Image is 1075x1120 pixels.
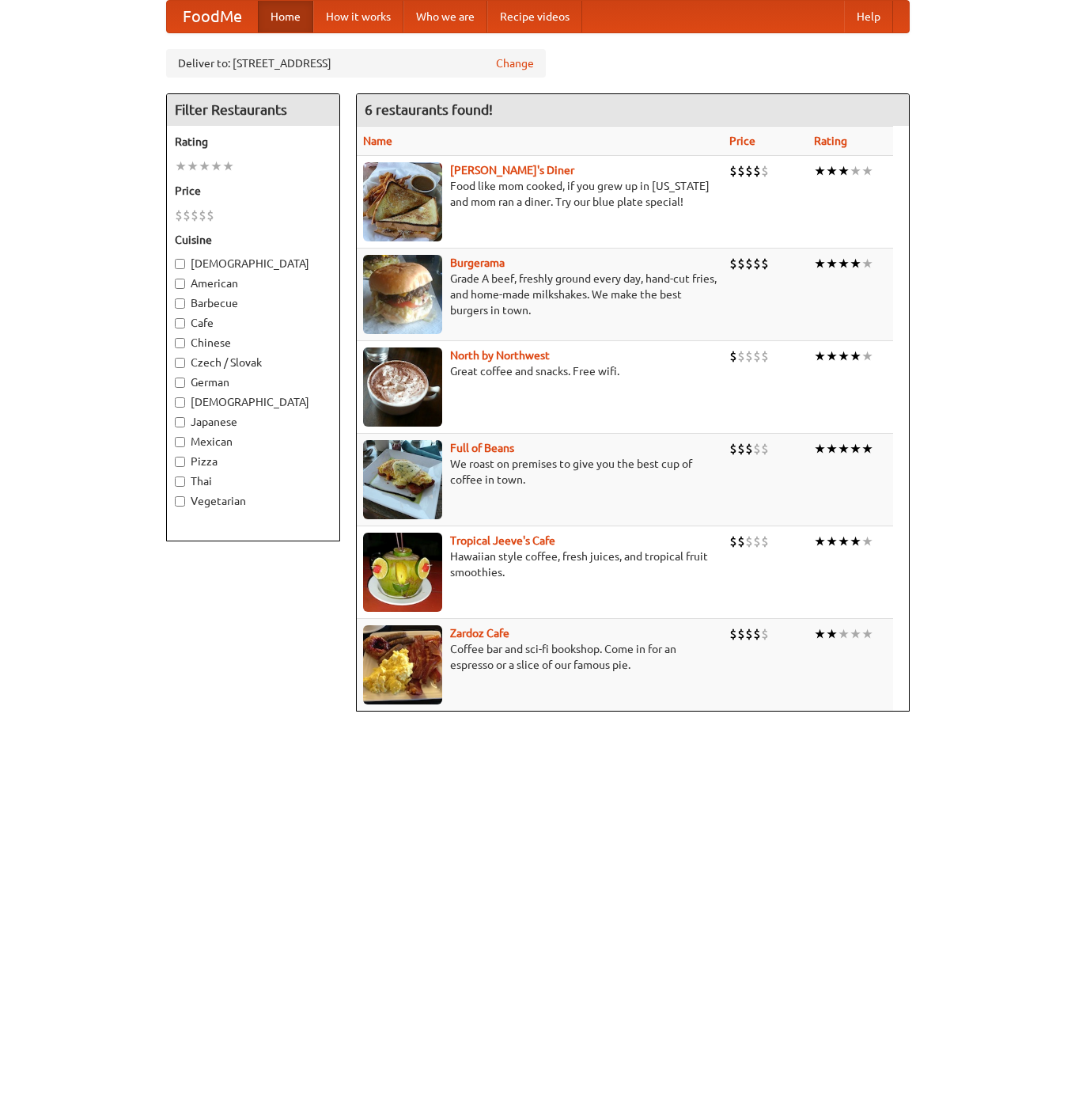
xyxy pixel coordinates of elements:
[753,162,761,180] li: $
[199,158,210,175] li: ★
[761,533,769,550] li: $
[175,434,331,450] label: Mexican
[450,256,505,269] b: Burgerama
[861,440,873,457] li: ★
[861,533,873,550] li: ★
[753,255,761,272] li: $
[850,255,861,272] li: ★
[729,533,737,550] li: $
[175,473,331,489] label: Thai
[729,135,755,147] a: Price
[861,347,873,365] li: ★
[183,207,191,224] li: $
[814,162,826,180] li: ★
[826,533,838,550] li: ★
[745,440,753,457] li: $
[363,440,442,519] img: beans.jpg
[729,440,737,457] li: $
[838,440,850,457] li: ★
[363,347,442,427] img: north.jpg
[450,627,509,640] a: Zardoz Cafe
[838,347,850,365] li: ★
[363,533,442,612] img: jeeves.jpg
[496,55,534,71] a: Change
[814,347,826,365] li: ★
[175,295,331,311] label: Barbecue
[826,162,838,180] li: ★
[363,549,717,580] p: Hawaiian style coffee, fresh juices, and tropical fruit smoothies.
[850,162,861,180] li: ★
[363,456,717,488] p: We roast on premises to give you the best cup of coffee in town.
[850,347,861,365] li: ★
[761,347,769,365] li: $
[838,162,850,180] li: ★
[363,162,442,241] img: sallys.jpg
[450,442,514,454] a: Full of Beans
[175,318,185,328] input: Cafe
[175,207,183,224] li: $
[167,1,258,32] a: FoodMe
[861,162,873,180] li: ★
[450,164,574,177] a: [PERSON_NAME]'s Diner
[206,207,214,224] li: $
[210,158,222,175] li: ★
[745,625,753,643] li: $
[745,255,753,272] li: $
[729,347,737,365] li: $
[175,134,331,150] h5: Rating
[403,1,487,32] a: Who we are
[814,625,826,643] li: ★
[737,255,745,272] li: $
[175,476,185,487] input: Thai
[826,625,838,643] li: ★
[850,533,861,550] li: ★
[175,279,185,289] input: American
[175,394,331,410] label: [DEMOGRAPHIC_DATA]
[753,533,761,550] li: $
[175,338,185,348] input: Chinese
[761,162,769,180] li: $
[175,417,185,427] input: Japanese
[826,347,838,365] li: ★
[363,178,717,210] p: Food like mom cooked, if you grew up in [US_STATE] and mom ran a diner. Try our blue plate special!
[814,440,826,457] li: ★
[363,625,442,704] img: zardoz.jpg
[450,349,550,362] a: North by Northwest
[761,440,769,457] li: $
[729,625,737,643] li: $
[175,496,185,507] input: Vegetarian
[175,374,331,390] label: German
[737,440,745,457] li: $
[363,255,442,334] img: burgerama.jpg
[363,363,717,379] p: Great coffee and snacks. Free wifi.
[175,397,185,408] input: [DEMOGRAPHIC_DATA]
[199,207,206,224] li: $
[175,183,331,199] h5: Price
[745,162,753,180] li: $
[166,49,546,78] div: Deliver to: [STREET_ADDRESS]
[175,355,331,370] label: Czech / Slovak
[761,625,769,643] li: $
[222,158,234,175] li: ★
[753,347,761,365] li: $
[826,440,838,457] li: ★
[729,162,737,180] li: $
[175,298,185,309] input: Barbecue
[175,414,331,430] label: Japanese
[363,641,717,673] p: Coffee bar and sci-fi bookshop. Come in for an espresso or a slice of our famous pie.
[826,255,838,272] li: ★
[175,454,331,469] label: Pizza
[450,534,555,547] a: Tropical Jeeve's Cafe
[745,347,753,365] li: $
[814,135,847,147] a: Rating
[175,437,185,447] input: Mexican
[814,255,826,272] li: ★
[844,1,893,32] a: Help
[175,335,331,351] label: Chinese
[175,315,331,331] label: Cafe
[753,440,761,457] li: $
